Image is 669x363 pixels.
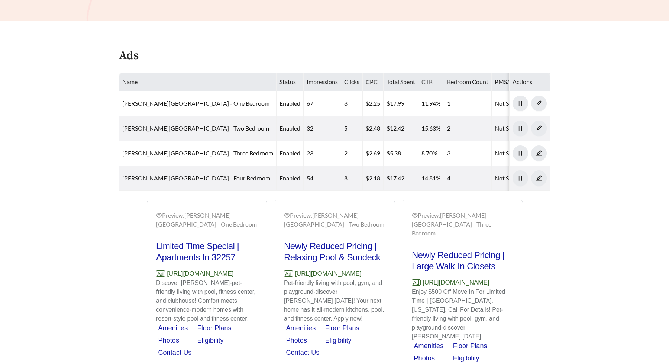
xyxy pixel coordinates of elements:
[492,91,559,116] td: Not Set
[156,211,258,229] div: Preview: [PERSON_NAME][GEOGRAPHIC_DATA] - One Bedroom
[531,125,547,132] a: edit
[341,73,363,91] th: Clicks
[325,337,352,344] a: Eligibility
[492,73,559,91] th: PMS/Scraper Unit Price
[492,116,559,141] td: Not Set
[122,125,269,132] a: [PERSON_NAME][GEOGRAPHIC_DATA] - Two Bedroom
[277,73,304,91] th: Status
[444,91,492,116] td: 1
[279,174,300,181] span: enabled
[363,116,384,141] td: $2.48
[513,125,528,132] span: pause
[284,241,386,263] h2: Newly Reduced Pricing | Relaxing Pool & Sundeck
[304,166,341,191] td: 54
[412,212,418,218] span: eye
[363,141,384,166] td: $2.69
[197,324,232,332] a: Floor Plans
[122,100,269,107] a: [PERSON_NAME][GEOGRAPHIC_DATA] - One Bedroom
[384,166,418,191] td: $17.42
[156,269,258,279] p: [URL][DOMAIN_NAME]
[513,145,528,161] button: pause
[531,175,546,181] span: edit
[384,141,418,166] td: $5.38
[279,100,300,107] span: enabled
[412,278,514,287] p: [URL][DOMAIN_NAME]
[453,342,487,350] a: Floor Plans
[158,324,188,332] a: Amenities
[418,116,444,141] td: 15.63%
[444,166,492,191] td: 4
[363,166,384,191] td: $2.18
[531,100,547,107] a: edit
[284,279,386,323] p: Pet-friendly living with pool, gym, and playground-discover [PERSON_NAME] [DATE]! Your next home ...
[279,125,300,132] span: enabled
[412,211,514,238] div: Preview: [PERSON_NAME][GEOGRAPHIC_DATA] - Three Bedroom
[513,150,528,157] span: pause
[279,150,300,157] span: enabled
[418,141,444,166] td: 8.70%
[158,337,179,344] a: Photos
[286,324,316,332] a: Amenities
[513,96,528,111] button: pause
[284,211,386,229] div: Preview: [PERSON_NAME][GEOGRAPHIC_DATA] - Two Bedroom
[304,116,341,141] td: 32
[197,337,224,344] a: Eligibility
[513,170,528,186] button: pause
[341,166,363,191] td: 8
[158,349,191,356] a: Contact Us
[492,141,559,166] td: Not Set
[363,91,384,116] td: $2.25
[531,145,547,161] button: edit
[384,116,418,141] td: $12.42
[531,150,547,157] a: edit
[531,150,546,157] span: edit
[341,116,363,141] td: 5
[325,324,359,332] a: Floor Plans
[341,141,363,166] td: 2
[444,141,492,166] td: 3
[412,287,514,341] p: Enjoy $500 Off Move In For Limited Time | [GEOGRAPHIC_DATA], [US_STATE]. Call For Details! Pet-fr...
[414,354,435,362] a: Photos
[492,166,559,191] td: Not Set
[513,121,528,136] button: pause
[122,174,270,181] a: [PERSON_NAME][GEOGRAPHIC_DATA] - Four Bedroom
[513,100,528,107] span: pause
[304,91,341,116] td: 67
[156,212,162,218] span: eye
[156,270,165,277] span: Ad
[304,141,341,166] td: 23
[412,279,421,286] span: Ad
[341,91,363,116] td: 8
[119,49,139,62] h4: Ads
[156,279,258,323] p: Discover [PERSON_NAME]-pet-friendly living with pool, fitness center, and clubhouse! Comfort meet...
[531,100,546,107] span: edit
[286,349,319,356] a: Contact Us
[531,125,546,132] span: edit
[531,121,547,136] button: edit
[304,73,341,91] th: Impressions
[119,73,277,91] th: Name
[284,270,293,277] span: Ad
[418,166,444,191] td: 14.81%
[366,78,378,85] span: CPC
[510,73,550,91] th: Actions
[284,269,386,279] p: [URL][DOMAIN_NAME]
[284,212,290,218] span: eye
[531,174,547,181] a: edit
[418,91,444,116] td: 11.94%
[384,91,418,116] td: $17.99
[444,73,492,91] th: Bedroom Count
[513,175,528,181] span: pause
[444,116,492,141] td: 2
[531,170,547,186] button: edit
[384,73,418,91] th: Total Spent
[453,354,479,362] a: Eligibility
[156,241,258,263] h2: Limited Time Special | Apartments In 32257
[412,250,514,272] h2: Newly Reduced Pricing | Large Walk-In Closets
[414,342,443,350] a: Amenities
[122,150,273,157] a: [PERSON_NAME][GEOGRAPHIC_DATA] - Three Bedroom
[286,337,307,344] a: Photos
[421,78,433,85] span: CTR
[531,96,547,111] button: edit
